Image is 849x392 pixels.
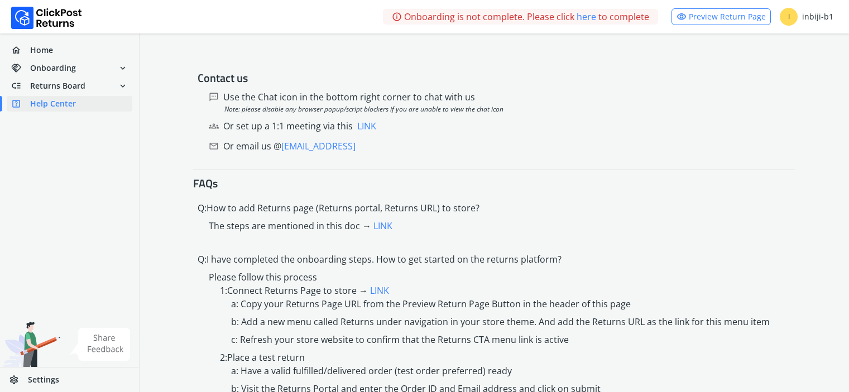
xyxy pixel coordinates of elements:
span: Help Center [30,98,76,109]
a: help_centerHelp Center [7,96,132,112]
span: info [392,9,402,25]
a: homeHome [7,42,132,58]
span: visibility [677,9,687,25]
span: home [11,42,30,58]
span: Settings [28,374,59,385]
span: expand_more [118,78,128,94]
div: c : Refresh your store website to confirm that the Returns CTA menu link is active [231,333,791,346]
div: The steps are mentioned in this doc → [209,219,791,233]
a: visibilityPreview Return Page [671,8,771,25]
h4: FAQs [193,177,795,190]
div: Use the Chat icon in the bottom right corner to chat with us [209,89,791,105]
a: LINK [370,284,389,297]
div: Q: How to add Returns page (Returns portal, Returns URL) to store? [198,201,791,215]
a: here [577,10,596,23]
span: Returns Board [30,80,85,91]
span: handshake [11,60,30,76]
span: low_priority [11,78,30,94]
span: I [780,8,798,26]
span: Onboarding [30,62,76,74]
img: share feedback [70,328,131,361]
span: groups [209,118,219,134]
span: email [209,138,219,154]
div: a : Copy your Returns Page URL from the Preview Return Page Button in the header of this page [231,297,791,311]
div: Or email us @ [209,138,791,154]
div: 1 : Connect Returns Page to store → [220,284,791,346]
span: textsms [209,89,219,105]
div: a : Have a valid fulfilled/delivered order (test order preferred) ready [231,364,791,378]
a: LINK [357,119,376,133]
div: Q: I have completed the onboarding steps. How to get started on the returns platform? [198,253,791,266]
span: help_center [11,96,30,112]
span: expand_more [118,60,128,76]
a: LINK [373,220,392,232]
div: inbiji-b1 [780,8,833,26]
span: settings [9,372,28,388]
img: Logo [11,7,82,29]
span: Home [30,45,53,56]
div: Note: please disable any browser popup/script blockers if you are unable to view the chat icon [224,105,791,114]
div: Or set up a 1:1 meeting via this [209,118,791,134]
div: Onboarding is not complete. Please click to complete [383,9,658,25]
a: [EMAIL_ADDRESS] [281,139,356,153]
div: b : Add a new menu called Returns under navigation in your store theme. And add the Returns URL a... [231,315,791,328]
h4: Contact us [198,71,791,85]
